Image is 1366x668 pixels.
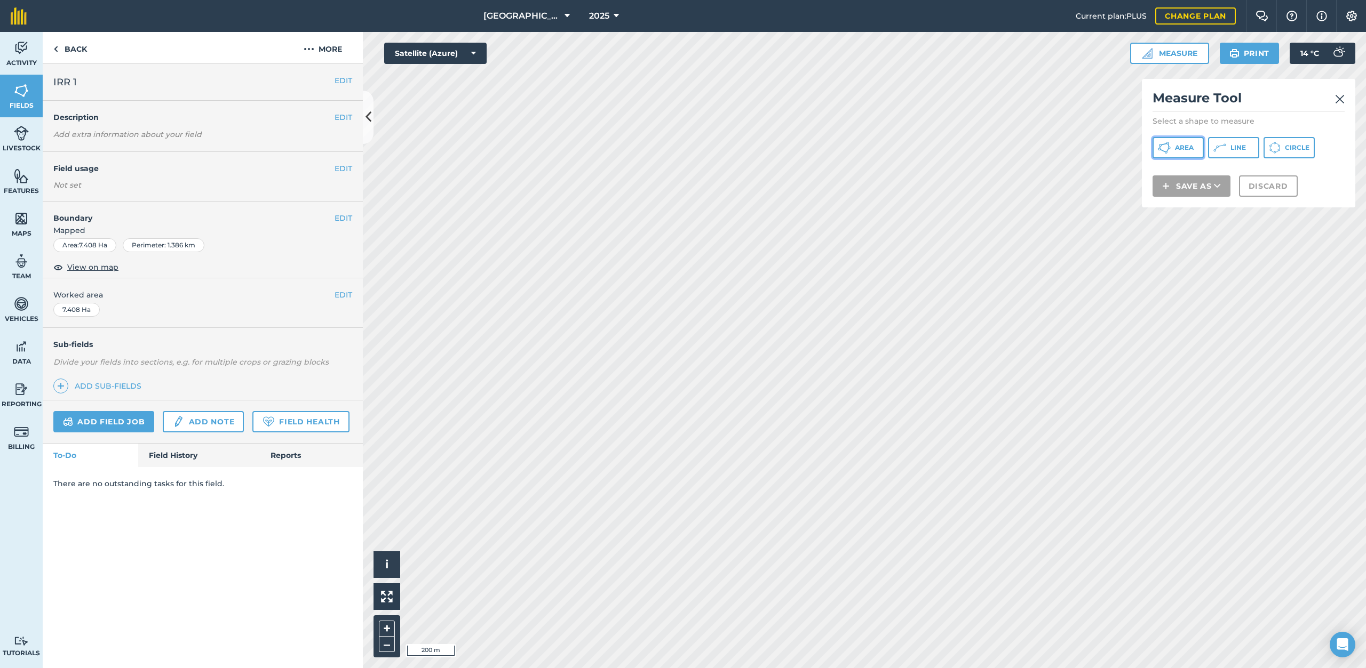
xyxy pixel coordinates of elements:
button: Save as [1153,175,1230,197]
button: EDIT [335,75,352,86]
span: i [385,558,388,571]
p: There are no outstanding tasks for this field. [53,478,352,489]
button: EDIT [335,289,352,301]
a: To-Do [43,444,138,467]
span: Line [1230,143,1246,152]
a: Reports [260,444,363,467]
div: Perimeter : 1.386 km [123,238,204,252]
img: svg+xml;base64,PD94bWwgdmVyc2lvbj0iMS4wIiBlbmNvZGluZz0idXRmLTgiPz4KPCEtLSBHZW5lcmF0b3I6IEFkb2JlIE... [14,296,29,312]
span: Area [1175,143,1194,152]
button: 14 °C [1290,43,1355,64]
img: Four arrows, one pointing top left, one top right, one bottom right and the last bottom left [381,591,393,602]
span: 2025 [589,10,609,22]
a: Add note [163,411,244,432]
img: svg+xml;base64,PHN2ZyB4bWxucz0iaHR0cDovL3d3dy53My5vcmcvMjAwMC9zdmciIHdpZHRoPSI1NiIgaGVpZ2h0PSI2MC... [14,83,29,99]
button: + [379,621,395,637]
button: i [374,551,400,578]
span: Circle [1285,143,1309,152]
button: EDIT [335,212,352,224]
a: Change plan [1155,7,1236,25]
span: [GEOGRAPHIC_DATA] [483,10,560,22]
a: Add sub-fields [53,379,146,393]
h2: Measure Tool [1153,90,1345,111]
div: 7.408 Ha [53,303,100,317]
img: svg+xml;base64,PD94bWwgdmVyc2lvbj0iMS4wIiBlbmNvZGluZz0idXRmLTgiPz4KPCEtLSBHZW5lcmF0b3I6IEFkb2JlIE... [14,424,29,440]
img: svg+xml;base64,PD94bWwgdmVyc2lvbj0iMS4wIiBlbmNvZGluZz0idXRmLTgiPz4KPCEtLSBHZW5lcmF0b3I6IEFkb2JlIE... [14,40,29,56]
h4: Description [53,111,352,123]
button: Line [1208,137,1259,158]
span: Current plan : PLUS [1076,10,1147,22]
button: Satellite (Azure) [384,43,487,64]
img: Ruler icon [1142,48,1153,59]
img: svg+xml;base64,PD94bWwgdmVyc2lvbj0iMS4wIiBlbmNvZGluZz0idXRmLTgiPz4KPCEtLSBHZW5lcmF0b3I6IEFkb2JlIE... [14,125,29,141]
img: A cog icon [1345,11,1358,21]
img: svg+xml;base64,PHN2ZyB4bWxucz0iaHR0cDovL3d3dy53My5vcmcvMjAwMC9zdmciIHdpZHRoPSIxOSIgaGVpZ2h0PSIyNC... [1229,47,1240,60]
img: svg+xml;base64,PD94bWwgdmVyc2lvbj0iMS4wIiBlbmNvZGluZz0idXRmLTgiPz4KPCEtLSBHZW5lcmF0b3I6IEFkb2JlIE... [1328,43,1349,64]
span: IRR 1 [53,75,77,90]
button: EDIT [335,163,352,174]
em: Add extra information about your field [53,130,202,139]
img: svg+xml;base64,PHN2ZyB4bWxucz0iaHR0cDovL3d3dy53My5vcmcvMjAwMC9zdmciIHdpZHRoPSIxNCIgaGVpZ2h0PSIyNC... [1162,180,1170,192]
button: Area [1153,137,1204,158]
img: Two speech bubbles overlapping with the left bubble in the forefront [1256,11,1268,21]
button: More [283,32,363,63]
p: Select a shape to measure [1153,116,1345,126]
button: – [379,637,395,652]
button: Circle [1264,137,1315,158]
img: svg+xml;base64,PD94bWwgdmVyc2lvbj0iMS4wIiBlbmNvZGluZz0idXRmLTgiPz4KPCEtLSBHZW5lcmF0b3I6IEFkb2JlIE... [14,636,29,646]
img: svg+xml;base64,PD94bWwgdmVyc2lvbj0iMS4wIiBlbmNvZGluZz0idXRmLTgiPz4KPCEtLSBHZW5lcmF0b3I6IEFkb2JlIE... [172,415,184,428]
img: svg+xml;base64,PHN2ZyB4bWxucz0iaHR0cDovL3d3dy53My5vcmcvMjAwMC9zdmciIHdpZHRoPSIyMCIgaGVpZ2h0PSIyNC... [304,43,314,55]
button: EDIT [335,111,352,123]
span: Worked area [53,289,352,301]
button: Measure [1130,43,1209,64]
span: View on map [67,261,118,273]
button: Discard [1239,175,1298,197]
img: svg+xml;base64,PD94bWwgdmVyc2lvbj0iMS4wIiBlbmNvZGluZz0idXRmLTgiPz4KPCEtLSBHZW5lcmF0b3I6IEFkb2JlIE... [14,381,29,397]
img: svg+xml;base64,PD94bWwgdmVyc2lvbj0iMS4wIiBlbmNvZGluZz0idXRmLTgiPz4KPCEtLSBHZW5lcmF0b3I6IEFkb2JlIE... [14,339,29,355]
h4: Field usage [53,163,335,174]
img: svg+xml;base64,PHN2ZyB4bWxucz0iaHR0cDovL3d3dy53My5vcmcvMjAwMC9zdmciIHdpZHRoPSI1NiIgaGVpZ2h0PSI2MC... [14,168,29,184]
a: Add field job [53,411,154,432]
div: Open Intercom Messenger [1330,632,1355,657]
img: svg+xml;base64,PHN2ZyB4bWxucz0iaHR0cDovL3d3dy53My5vcmcvMjAwMC9zdmciIHdpZHRoPSI5IiBoZWlnaHQ9IjI0Ii... [53,43,58,55]
img: A question mark icon [1285,11,1298,21]
img: svg+xml;base64,PHN2ZyB4bWxucz0iaHR0cDovL3d3dy53My5vcmcvMjAwMC9zdmciIHdpZHRoPSIyMiIgaGVpZ2h0PSIzMC... [1335,93,1345,106]
a: Field History [138,444,259,467]
button: Print [1220,43,1280,64]
span: Mapped [43,224,363,236]
img: svg+xml;base64,PHN2ZyB4bWxucz0iaHR0cDovL3d3dy53My5vcmcvMjAwMC9zdmciIHdpZHRoPSIxNCIgaGVpZ2h0PSIyNC... [57,380,65,392]
button: View on map [53,261,118,273]
div: Area : 7.408 Ha [53,238,116,252]
img: svg+xml;base64,PHN2ZyB4bWxucz0iaHR0cDovL3d3dy53My5vcmcvMjAwMC9zdmciIHdpZHRoPSIxOCIgaGVpZ2h0PSIyNC... [53,261,63,273]
h4: Boundary [43,202,335,224]
img: svg+xml;base64,PD94bWwgdmVyc2lvbj0iMS4wIiBlbmNvZGluZz0idXRmLTgiPz4KPCEtLSBHZW5lcmF0b3I6IEFkb2JlIE... [63,415,73,428]
em: Divide your fields into sections, e.g. for multiple crops or grazing blocks [53,357,329,367]
span: 14 ° C [1300,43,1319,64]
div: Not set [53,180,352,190]
img: svg+xml;base64,PD94bWwgdmVyc2lvbj0iMS4wIiBlbmNvZGluZz0idXRmLTgiPz4KPCEtLSBHZW5lcmF0b3I6IEFkb2JlIE... [14,253,29,269]
a: Field Health [252,411,349,432]
img: svg+xml;base64,PHN2ZyB4bWxucz0iaHR0cDovL3d3dy53My5vcmcvMjAwMC9zdmciIHdpZHRoPSI1NiIgaGVpZ2h0PSI2MC... [14,211,29,227]
h4: Sub-fields [43,339,363,350]
img: svg+xml;base64,PHN2ZyB4bWxucz0iaHR0cDovL3d3dy53My5vcmcvMjAwMC9zdmciIHdpZHRoPSIxNyIgaGVpZ2h0PSIxNy... [1316,10,1327,22]
a: Back [43,32,98,63]
img: fieldmargin Logo [11,7,27,25]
